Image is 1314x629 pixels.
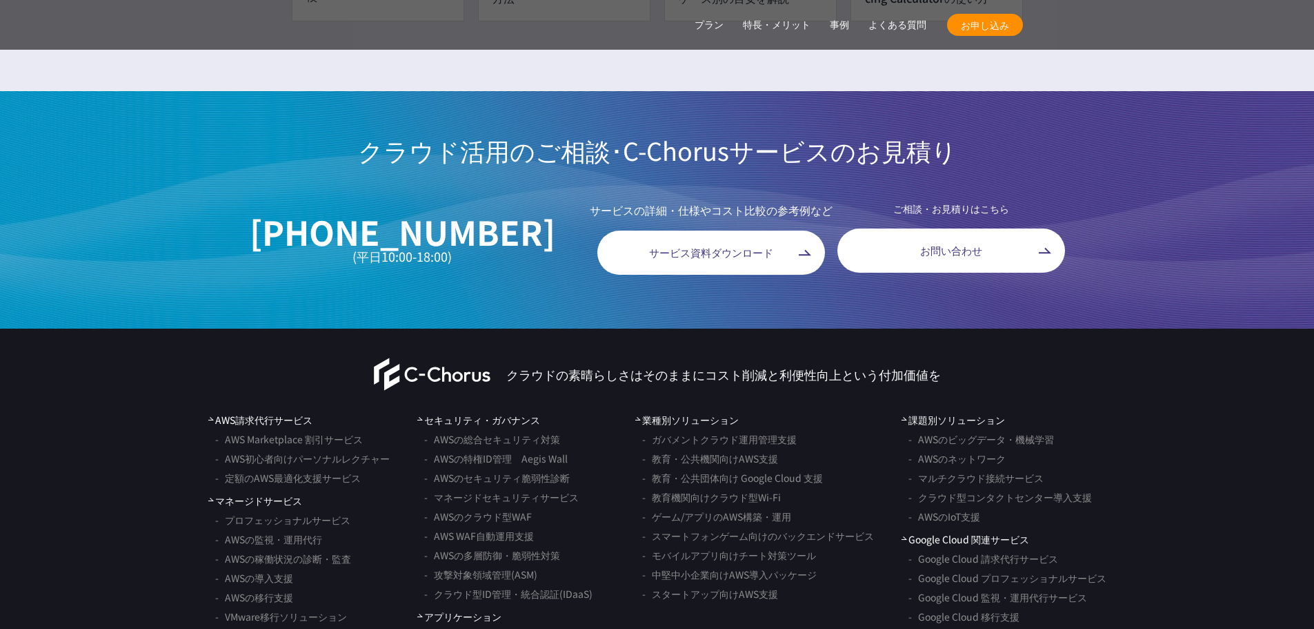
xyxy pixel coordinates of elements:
a: マネージドサービス [208,494,302,508]
span: Google Cloud 関連サービス [902,532,1029,547]
p: ご相談・お見積りはこちら [837,202,1065,216]
a: 教育・公共団体向け Google Cloud 支援 [642,468,823,487]
span: お申し込み [947,18,1023,32]
span: アプリケーション [417,610,501,624]
a: クラウド型ID管理・統合認証(IDaaS) [424,584,593,603]
a: VMware移行ソリューション [215,607,347,626]
a: AWSのネットワーク [908,449,1006,468]
a: AWSの総合セキュリティ対策 [424,429,560,449]
a: 教育機関向けクラウド型Wi-Fi [642,487,781,507]
a: AWS Marketplace 割引サービス [215,429,363,449]
a: マネージドセキュリティサービス [424,487,579,507]
span: 課題別ソリューション [902,413,1005,427]
a: AWSの特権ID管理 Aegis Wall [424,449,568,468]
small: (平日10:00-18:00) [250,250,555,264]
a: 特長・メリット [743,18,810,32]
a: 中堅中小企業向けAWS導入パッケージ [642,565,817,584]
a: ガバメントクラウド運用管理支援 [642,429,797,449]
a: AWS WAF自動運用支援 [424,526,534,545]
a: マルチクラウド接続サービス [908,468,1044,487]
a: AWSのビッグデータ・機械学習 [908,429,1054,449]
a: [PHONE_NUMBER] [250,213,555,250]
a: サービス資料ダウンロード [597,231,825,275]
a: AWSの監視・運用代行 [215,530,322,549]
a: Google Cloud プロフェッショナルサービス [908,568,1106,588]
a: プロフェッショナルサービス [215,510,350,530]
a: Google Cloud 移行支援 [908,607,1019,626]
a: Google Cloud 請求代行サービス [908,549,1058,568]
a: 定額のAWS最適化支援サービス [215,468,361,487]
a: AWSのクラウド型WAF [424,507,532,526]
a: AWSの導入支援 [215,568,293,588]
a: 教育・公共機関向けAWS支援 [642,449,778,468]
a: 攻撃対象領域管理(ASM) [424,565,537,584]
a: AWS初心者向けパーソナルレクチャー [215,449,390,468]
a: お問い合わせ [837,229,1065,273]
a: スマートフォンゲーム向けのバックエンドサービス [642,526,874,545]
a: プラン [695,18,724,32]
a: 事例 [830,18,849,32]
a: お申し込み [947,14,1023,36]
a: AWSのセキュリティ脆弱性診断 [424,468,570,487]
a: よくある質問 [868,18,926,32]
p: クラウドの素晴らしさはそのままにコスト削減と利便性向上という付加価値を [506,365,941,384]
a: AWSのIoT支援 [908,507,980,526]
a: セキュリティ・ガバナンス [417,413,540,427]
a: AWSの移行支援 [215,588,293,607]
span: 業種別ソリューション [635,413,739,427]
a: スタートアップ向けAWS支援 [642,584,778,603]
a: Google Cloud 監視・運用代行サービス [908,588,1087,607]
a: AWSの多層防御・脆弱性対策 [424,545,560,565]
a: ゲーム/アプリのAWS構築・運用 [642,507,791,526]
a: AWS請求代行サービス [208,413,312,427]
p: サービスの詳細・仕様やコスト比較の参考例など [590,202,833,218]
a: クラウド型コンタクトセンター導入支援 [908,487,1092,507]
a: AWSの稼働状況の診断・監査 [215,549,351,568]
a: モバイルアプリ向けチート対策ツール [642,545,816,565]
